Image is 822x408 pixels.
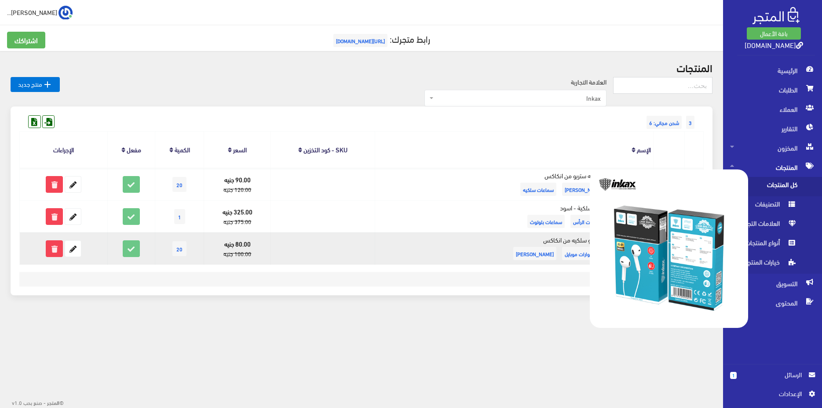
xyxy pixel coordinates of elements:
[375,201,654,233] td: سماعات اذن رياضية لاسلكية - اسود
[333,34,387,47] span: [URL][DOMAIN_NAME]
[723,196,822,216] a: التصنيفات
[730,274,815,293] span: التسويق
[174,209,185,224] span: 1
[730,158,815,177] span: المنتجات
[723,119,822,138] a: التقارير
[204,232,271,265] td: 80.00 جنيه
[737,389,801,398] span: اﻹعدادات
[562,183,605,196] span: [PERSON_NAME]
[172,241,186,256] span: 20
[723,216,822,235] a: العلامات التجارية
[58,6,73,20] img: ...
[723,99,822,119] a: العملاء
[571,77,606,87] label: العلامة التجارية
[527,215,565,228] span: سماعات بلوتوث
[223,216,251,227] strike: 375.00 جنيه
[730,372,737,379] span: 1
[513,247,556,260] span: [PERSON_NAME]
[745,38,803,51] a: [DOMAIN_NAME]
[723,61,822,80] a: الرئيسية
[730,254,797,274] span: خيارات المنتج
[747,27,801,40] a: باقة الأعمال
[730,138,815,158] span: المخزون
[303,143,347,155] a: SKU - كود التخزين
[723,293,822,312] a: المحتوى
[7,32,45,48] a: اشتراكك
[375,232,654,265] td: سماعه اذن عضم ستيريو سلكيه من انكاكس
[723,235,822,254] a: أنواع المنتجات
[127,143,141,155] a: مفعل
[753,7,800,24] img: .
[730,61,815,80] span: الرئيسية
[175,143,190,155] a: الكمية
[11,77,60,92] a: منتج جديد
[435,94,601,103] span: Inkax
[590,169,748,328] img: smaaah-athn-aadm-slkyh-mn-ankaks.png
[723,158,822,177] a: المنتجات
[685,168,704,200] td: 3260
[375,168,654,200] td: سماعات اذن جلد سلكيه ستريو من انكاكس
[730,216,797,235] span: العلامات التجارية
[744,370,802,379] span: الرسائل
[424,90,606,107] span: Inkax
[723,254,822,274] a: خيارات المنتج
[730,293,815,312] span: المحتوى
[223,248,251,259] strike: 100.00 جنيه
[723,138,822,158] a: المخزون
[223,184,251,195] strike: 120.00 جنيه
[730,235,797,254] span: أنواع المنتجات
[204,168,271,200] td: 90.00 جنيه
[730,370,815,389] a: 1 الرسائل
[723,177,822,196] a: كل المنتجات
[7,7,57,18] span: [PERSON_NAME]...
[331,30,430,47] a: رابط متجرك:[URL][DOMAIN_NAME]
[12,397,46,407] span: - صنع بحب v1.0
[637,143,651,155] a: الإسم
[647,116,682,129] span: شحن مجاني: 6
[730,99,815,119] span: العملاء
[562,247,605,260] span: اكسسوارات موبايل
[730,80,815,99] span: الطلبات
[47,398,59,406] strong: المتجر
[42,79,53,90] i: 
[4,397,64,408] div: ©
[520,183,556,196] span: سماعات سلكيه
[570,215,605,228] span: سماعات الرأس
[7,5,73,19] a: ... [PERSON_NAME]...
[686,116,694,129] span: 3
[730,196,797,216] span: التصنيفات
[233,143,247,155] a: السعر
[723,80,822,99] a: الطلبات
[730,119,815,138] span: التقارير
[730,389,815,403] a: اﻹعدادات
[204,201,271,233] td: 325.00 جنيه
[20,132,108,168] th: الإجراءات
[172,177,186,192] span: 20
[730,177,797,196] span: كل المنتجات
[11,62,712,73] h2: المنتجات
[613,77,712,94] input: بحث...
